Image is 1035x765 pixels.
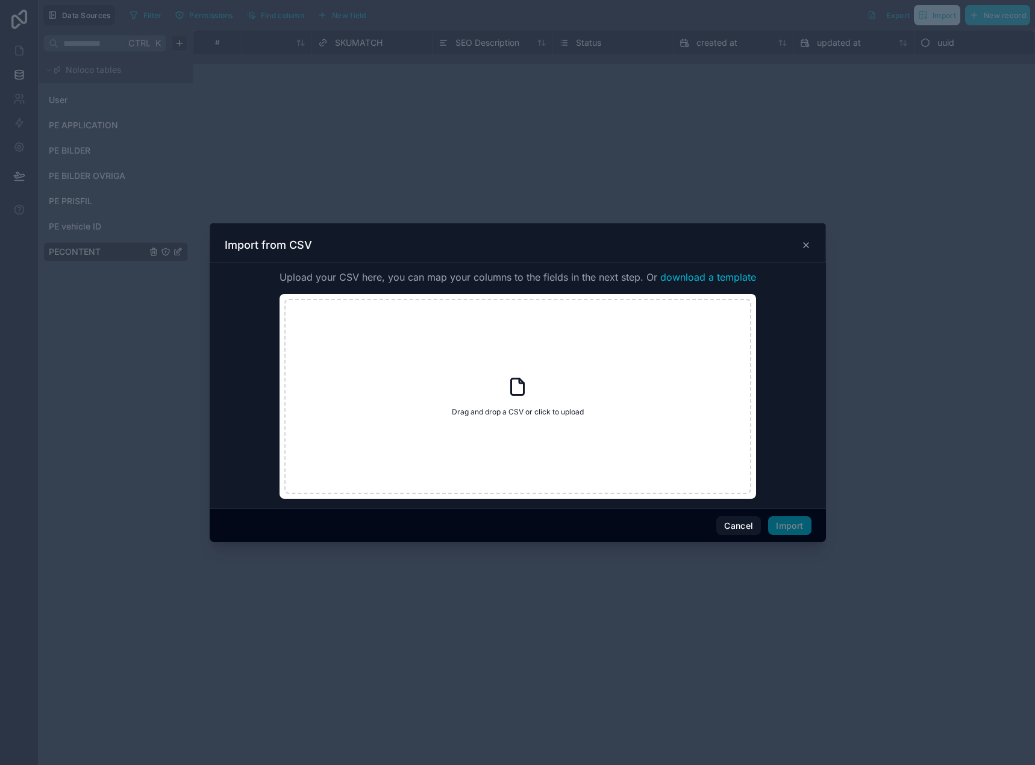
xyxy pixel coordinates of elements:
[225,238,312,252] h3: Import from CSV
[660,270,756,284] button: download a template
[280,270,756,284] span: Upload your CSV here, you can map your columns to the fields in the next step. Or
[716,516,761,535] button: Cancel
[452,407,584,417] span: Drag and drop a CSV or click to upload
